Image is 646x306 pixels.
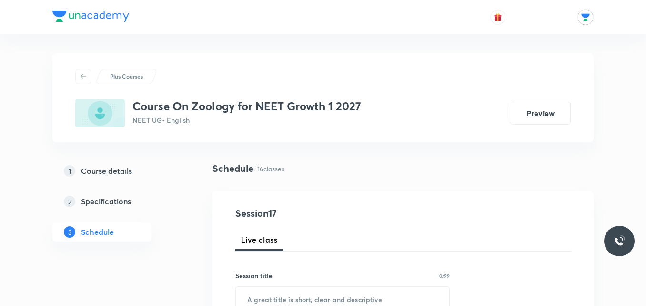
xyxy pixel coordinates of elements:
img: 03FE5CFE-730A-444F-833A-F5FCAE5ED21F_plus.png [75,99,125,127]
p: 16 classes [257,164,284,174]
p: 0/99 [439,274,450,278]
a: 2Specifications [52,192,182,211]
img: Company Logo [52,11,129,22]
h5: Schedule [81,226,114,238]
h4: Schedule [212,161,253,176]
p: 2 [64,196,75,207]
p: 3 [64,226,75,238]
h5: Specifications [81,196,131,207]
a: 1Course details [52,161,182,180]
p: NEET UG • English [132,115,361,125]
button: avatar [490,10,505,25]
a: Company Logo [52,11,129,24]
h3: Course On Zoology for NEET Growth 1 2027 [132,99,361,113]
h6: Session title [235,271,273,281]
span: Live class [241,234,277,245]
img: ttu [614,235,625,247]
button: Preview [510,102,571,125]
img: Rajan Naman [577,9,594,25]
p: 1 [64,165,75,177]
h4: Session 17 [235,206,409,221]
img: avatar [494,13,502,21]
h5: Course details [81,165,132,177]
p: Plus Courses [110,72,143,81]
